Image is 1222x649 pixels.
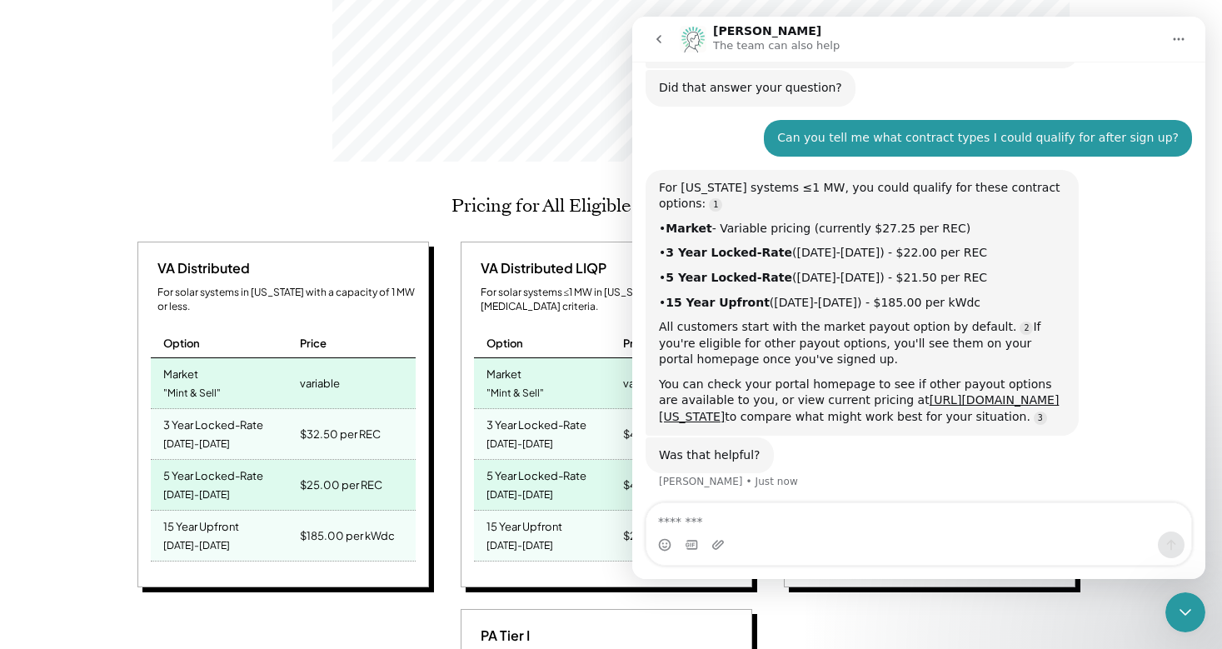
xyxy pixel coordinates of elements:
div: 3 Year Locked-Rate [486,413,586,432]
div: $42.00 per REC [623,473,706,497]
div: $210.00 per kWdc [623,524,720,547]
div: variable [300,372,340,395]
div: For solar systems ≤1 MW in [US_STATE] that meet [MEDICAL_DATA] criteria. [481,286,739,314]
div: Option [486,336,523,351]
div: $185.00 per kWdc [300,524,395,547]
div: Option [163,336,200,351]
div: 3 Year Locked-Rate [163,413,263,432]
div: 15 Year Upfront [163,515,239,534]
div: 5 Year Locked-Rate [486,464,586,483]
div: [DATE]-[DATE] [486,484,553,507]
div: "Mint & Sell" [486,382,544,405]
iframe: Intercom live chat [1165,592,1205,632]
div: VA Distributed LIQP [474,259,606,277]
div: variable [623,372,663,395]
div: For solar systems in [US_STATE] with a capacity of 1 MW or less. [157,286,416,314]
iframe: Intercom live chat [632,17,1205,579]
div: 15 Year Upfront [486,515,562,534]
div: $25.00 per REC [300,473,382,497]
h2: Pricing for All Eligible VA RPS Markets [451,195,771,217]
div: Market [163,362,198,382]
div: VA Distributed [151,259,250,277]
div: [DATE]-[DATE] [486,433,553,456]
div: [DATE]-[DATE] [486,535,553,557]
div: Market [486,362,521,382]
div: PA Tier I [474,627,530,645]
div: $32.50 per REC [300,422,381,446]
div: "Mint & Sell" [163,382,221,405]
div: Price [300,336,327,351]
div: 5 Year Locked-Rate [163,464,263,483]
div: [DATE]-[DATE] [163,433,230,456]
div: $45.00 per REC [623,422,706,446]
div: [DATE]-[DATE] [163,484,230,507]
div: Price [623,336,650,351]
div: [DATE]-[DATE] [163,535,230,557]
